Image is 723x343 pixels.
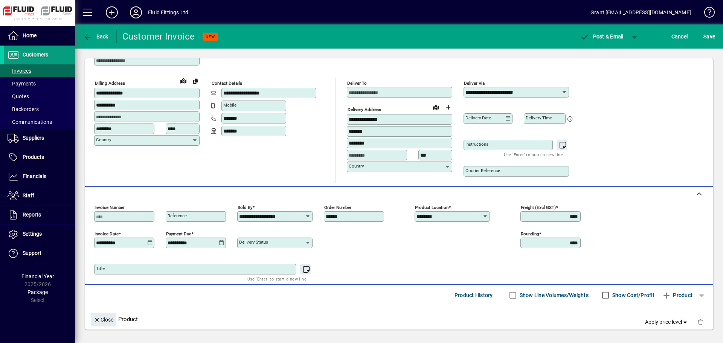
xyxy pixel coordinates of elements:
span: Payments [8,81,36,87]
a: Communications [4,116,75,128]
span: Financial Year [21,273,54,279]
mat-hint: Use 'Enter' to start a new line [247,274,307,283]
app-page-header-button: Back [75,30,117,43]
span: Staff [23,192,34,198]
span: Apply price level [645,318,689,326]
button: Close [91,313,116,326]
mat-label: Product location [415,205,448,210]
mat-label: Deliver via [464,81,485,86]
mat-label: Country [349,163,364,169]
mat-hint: Use 'Enter' to start a new line [504,150,563,159]
button: Delete [691,313,709,331]
span: Communications [8,119,52,125]
a: Support [4,244,75,263]
div: Customer Invoice [122,30,195,43]
mat-label: Invoice number [95,205,125,210]
span: Cancel [671,30,688,43]
mat-label: Sold by [238,205,252,210]
app-page-header-button: Close [89,316,118,323]
a: Staff [4,186,75,205]
span: Home [23,32,37,38]
span: Customers [23,52,48,58]
span: Close [94,314,113,326]
mat-label: Reference [168,213,187,218]
button: Product History [451,288,496,302]
button: Save [702,30,717,43]
span: Products [23,154,44,160]
button: Back [81,30,110,43]
mat-label: Invoice date [95,231,119,236]
button: Choose address [442,101,454,113]
span: Suppliers [23,135,44,141]
mat-label: Mobile [223,102,236,108]
span: Support [23,250,41,256]
span: Reports [23,212,41,218]
button: Profile [124,6,148,19]
div: Fluid Fittings Ltd [148,6,188,18]
span: Product [662,289,692,301]
mat-label: Instructions [465,142,488,147]
button: Apply price level [642,316,692,329]
a: Reports [4,206,75,224]
a: Payments [4,77,75,90]
span: NEW [206,34,215,39]
span: S [703,34,706,40]
button: Product [658,288,696,302]
span: Package [27,289,48,295]
div: Product [85,305,713,333]
a: Home [4,26,75,45]
mat-label: Payment due [166,231,191,236]
mat-label: Order number [324,205,351,210]
button: Post & Email [576,30,627,43]
div: Grant [EMAIL_ADDRESS][DOMAIN_NAME] [590,6,691,18]
app-page-header-button: Delete [691,319,709,325]
span: Financials [23,173,46,179]
button: Cancel [670,30,690,43]
mat-label: Delivery status [239,239,268,245]
a: Knowledge Base [699,2,714,26]
mat-label: Rounding [521,231,539,236]
a: View on map [177,75,189,87]
label: Show Line Volumes/Weights [518,291,589,299]
a: View on map [430,101,442,113]
a: Quotes [4,90,75,103]
a: Products [4,148,75,167]
label: Show Cost/Profit [611,291,654,299]
mat-label: Delivery time [526,115,552,120]
mat-label: Country [96,137,111,142]
a: Settings [4,225,75,244]
span: Quotes [8,93,29,99]
mat-label: Title [96,266,105,271]
span: Back [83,34,108,40]
span: Backorders [8,106,39,112]
span: Product History [455,289,493,301]
mat-label: Courier Reference [465,168,500,173]
a: Backorders [4,103,75,116]
a: Suppliers [4,129,75,148]
mat-label: Freight (excl GST) [521,205,556,210]
button: Add [100,6,124,19]
span: P [593,34,596,40]
span: ost & Email [580,34,624,40]
a: Invoices [4,64,75,77]
mat-label: Deliver To [347,81,367,86]
span: ave [703,30,715,43]
mat-label: Delivery date [465,115,491,120]
button: Copy to Delivery address [189,75,201,87]
a: Financials [4,167,75,186]
span: Invoices [8,68,31,74]
span: Settings [23,231,42,237]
